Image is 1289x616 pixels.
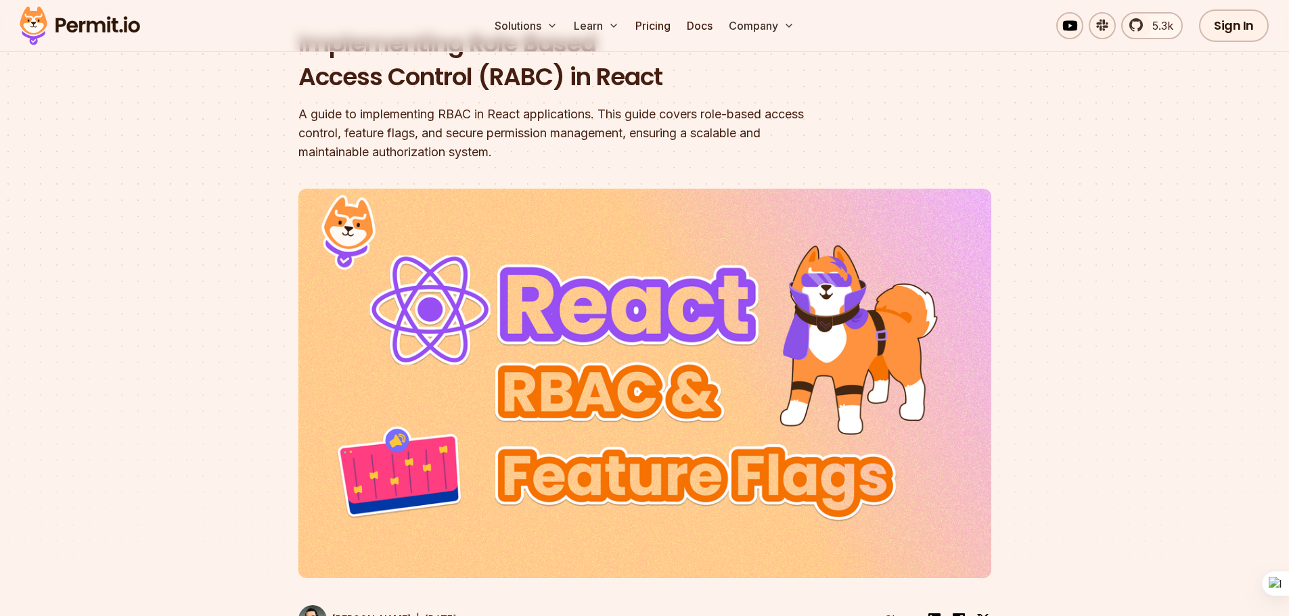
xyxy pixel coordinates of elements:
a: Docs [681,12,718,39]
img: Implementing Role Based Access Control (RABC) in React [298,189,991,578]
button: Solutions [489,12,563,39]
h1: Implementing Role Based Access Control (RABC) in React [298,27,818,94]
a: 5.3k [1121,12,1183,39]
a: Pricing [630,12,676,39]
div: A guide to implementing RBAC in React applications. This guide covers role-based access control, ... [298,105,818,162]
span: 5.3k [1144,18,1173,34]
a: Sign In [1199,9,1269,42]
button: Company [723,12,800,39]
button: Learn [568,12,625,39]
img: Permit logo [14,3,146,49]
